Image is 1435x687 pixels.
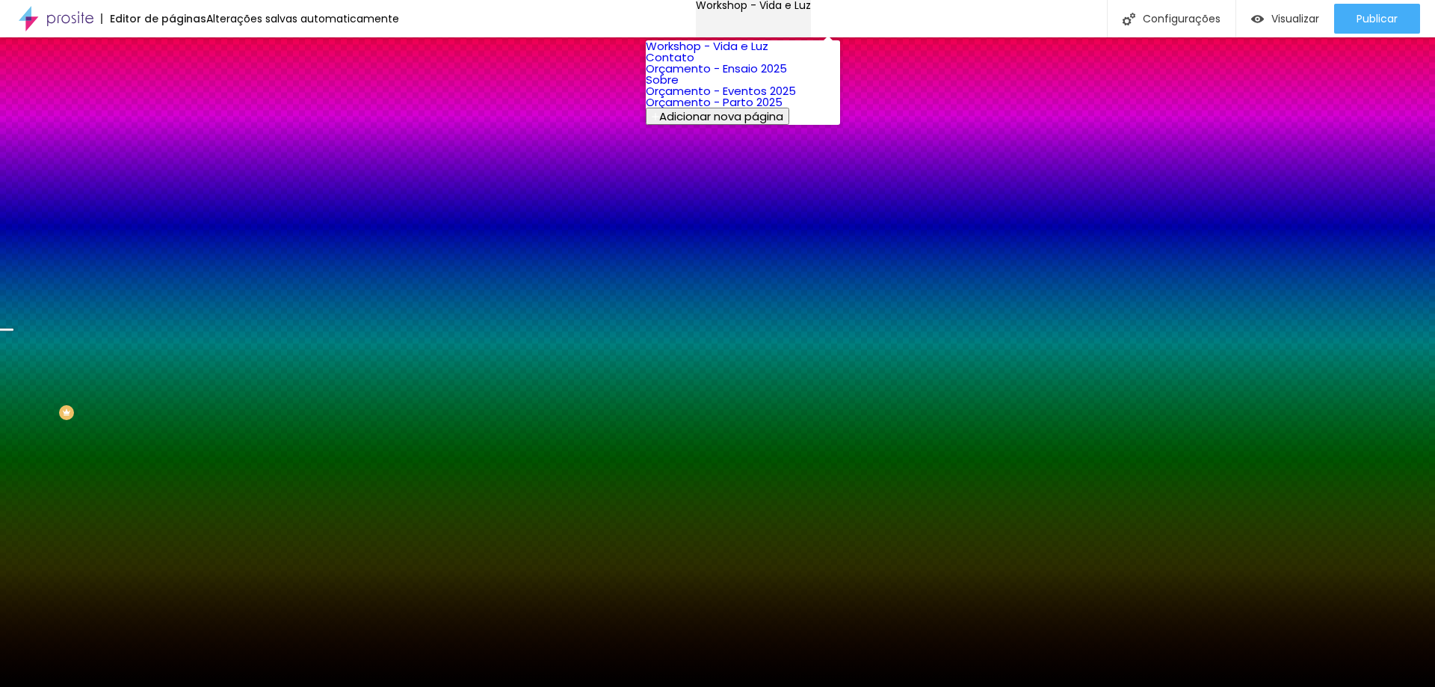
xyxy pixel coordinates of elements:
button: Publicar [1334,4,1420,34]
button: Visualizar [1236,4,1334,34]
a: Orçamento - Parto 2025 [646,94,783,110]
a: Workshop - Vida e Luz [646,38,768,54]
span: Publicar [1357,13,1398,25]
a: Orçamento - Ensaio 2025 [646,61,787,76]
div: Editor de páginas [101,13,206,24]
img: Icone [1123,13,1135,25]
span: Visualizar [1271,13,1319,25]
span: Adicionar nova página [659,108,783,124]
a: Orçamento - Eventos 2025 [646,83,796,99]
button: Adicionar nova página [646,108,789,125]
a: Sobre [646,72,679,87]
img: view-1.svg [1251,13,1264,25]
div: Alterações salvas automaticamente [206,13,399,24]
a: Contato [646,49,694,65]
